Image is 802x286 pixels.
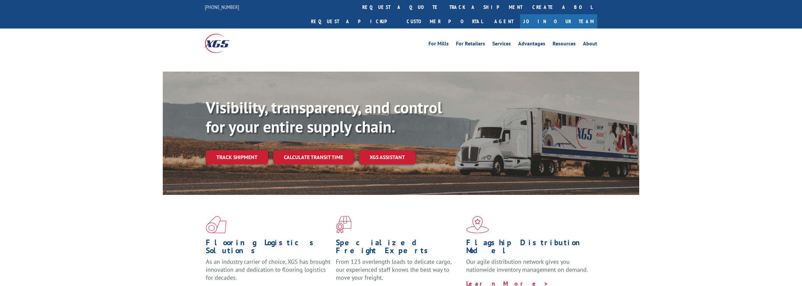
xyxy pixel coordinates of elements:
[520,14,597,29] a: Join Our Team
[206,97,442,137] b: Visibility, transparency, and control for your entire supply chain.
[466,258,588,273] span: Our agile distribution network gives you nationwide inventory management on demand.
[492,41,511,48] a: Services
[336,216,351,233] img: xgs-icon-focused-on-flooring-red
[488,14,520,29] a: Agent
[466,216,489,233] img: xgs-icon-flagship-distribution-model-red
[466,239,591,258] h1: Flagship Distribution Model
[273,150,354,164] a: Calculate transit time
[553,41,576,48] a: Resources
[336,239,461,258] h1: Specialized Freight Experts
[359,150,416,164] a: XGS ASSISTANT
[456,41,485,48] a: For Retailers
[428,41,449,48] a: For Mills
[583,41,597,48] a: About
[206,258,331,281] span: As an industry carrier of choice, XGS has brought innovation and dedication to flooring logistics...
[518,41,545,48] a: Advantages
[206,150,268,164] a: Track shipment
[206,216,226,233] img: xgs-icon-total-supply-chain-intelligence-red
[205,4,239,10] a: [PHONE_NUMBER]
[402,14,488,29] a: Customer Portal
[206,239,331,258] h1: Flooring Logistics Solutions
[306,14,402,29] a: Request a pickup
